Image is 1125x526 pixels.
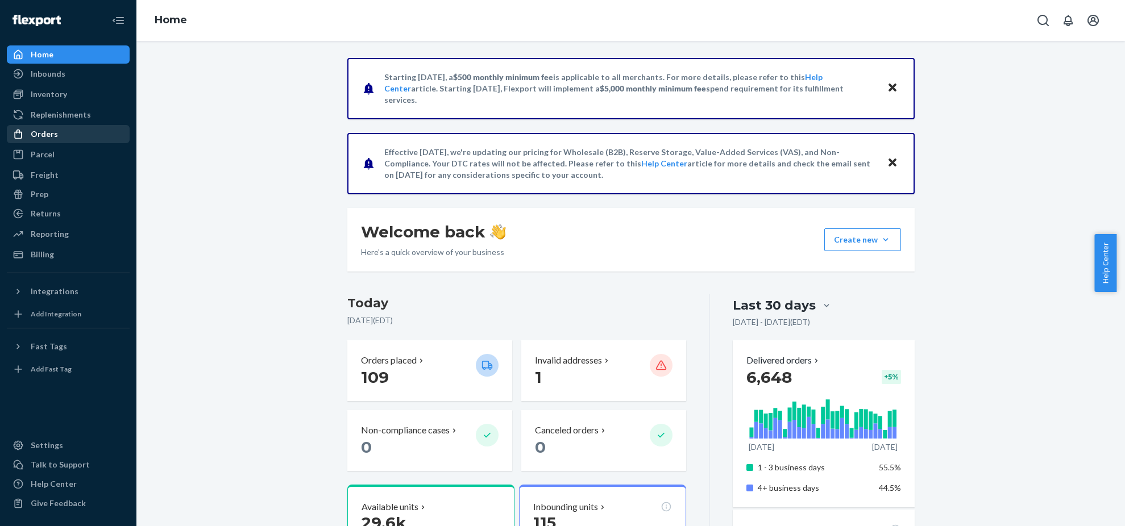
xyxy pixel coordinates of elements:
button: Help Center [1094,234,1116,292]
span: 1 [535,368,542,387]
p: Non-compliance cases [361,424,450,437]
p: Available units [362,500,418,514]
div: Reporting [31,228,69,240]
button: Close [885,80,900,97]
h1: Welcome back [361,222,506,242]
a: Returns [7,204,130,223]
p: Inbounding units [533,500,598,514]
span: 44.5% [879,483,901,492]
a: Parcel [7,145,130,164]
div: Settings [31,440,63,451]
span: 0 [361,437,372,457]
a: Home [155,14,187,26]
div: Returns [31,208,61,219]
button: Close [885,155,900,172]
span: 0 [535,437,546,457]
a: Replenishments [7,106,130,124]
p: [DATE] ( EDT ) [347,315,687,326]
div: Inventory [31,89,67,100]
button: Give Feedback [7,494,130,512]
a: Prep [7,185,130,203]
a: Inventory [7,85,130,103]
span: Support [24,8,65,18]
button: Delivered orders [746,354,821,367]
span: 109 [361,368,389,387]
button: Canceled orders 0 [521,410,686,471]
a: Settings [7,436,130,454]
span: $500 monthly minimum fee [453,72,553,82]
div: Add Fast Tag [31,364,72,374]
p: Orders placed [361,354,417,367]
button: Integrations [7,282,130,300]
p: [DATE] - [DATE] ( EDT ) [733,316,810,328]
button: Orders placed 109 [347,340,512,401]
div: Replenishments [31,109,91,120]
a: Freight [7,166,130,184]
a: Home [7,45,130,64]
h3: Today [347,294,687,312]
div: Give Feedback [31,498,86,509]
button: Talk to Support [7,456,130,474]
button: Invalid addresses 1 [521,340,686,401]
span: 6,648 [746,368,792,387]
div: Freight [31,169,59,181]
a: Add Fast Tag [7,360,130,378]
div: Help Center [31,478,77,490]
div: Home [31,49,53,60]
p: Effective [DATE], we're updating our pricing for Wholesale (B2B), Reserve Storage, Value-Added Se... [384,147,876,181]
p: [DATE] [749,441,774,453]
p: Here’s a quick overview of your business [361,247,506,258]
button: Close Navigation [107,9,130,32]
div: Add Integration [31,309,81,319]
img: hand-wave emoji [490,224,506,240]
span: $5,000 monthly minimum fee [600,84,706,93]
span: 55.5% [879,462,901,472]
div: Prep [31,189,48,200]
button: Non-compliance cases 0 [347,410,512,471]
p: Invalid addresses [535,354,602,367]
div: Orders [31,128,58,140]
a: Billing [7,245,130,264]
button: Fast Tags [7,337,130,356]
img: Flexport logo [13,15,61,26]
div: Integrations [31,286,78,297]
div: Inbounds [31,68,65,80]
a: Add Integration [7,305,130,323]
a: Orders [7,125,130,143]
ol: breadcrumbs [146,4,196,37]
div: + 5 % [882,370,901,384]
a: Help Center [641,158,687,168]
p: Canceled orders [535,424,599,437]
a: Help Center [7,475,130,493]
a: Inbounds [7,65,130,83]
div: Billing [31,249,54,260]
button: Open Search Box [1032,9,1055,32]
p: Starting [DATE], a is applicable to all merchants. For more details, please refer to this article... [384,72,876,106]
button: Open account menu [1082,9,1105,32]
p: 4+ business days [758,482,870,494]
div: Parcel [31,149,55,160]
a: Reporting [7,225,130,243]
div: Last 30 days [733,297,816,314]
div: Fast Tags [31,341,67,352]
button: Create new [824,228,901,251]
button: Open notifications [1057,9,1080,32]
div: Talk to Support [31,459,90,470]
p: [DATE] [872,441,898,453]
p: 1 - 3 business days [758,462,870,473]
